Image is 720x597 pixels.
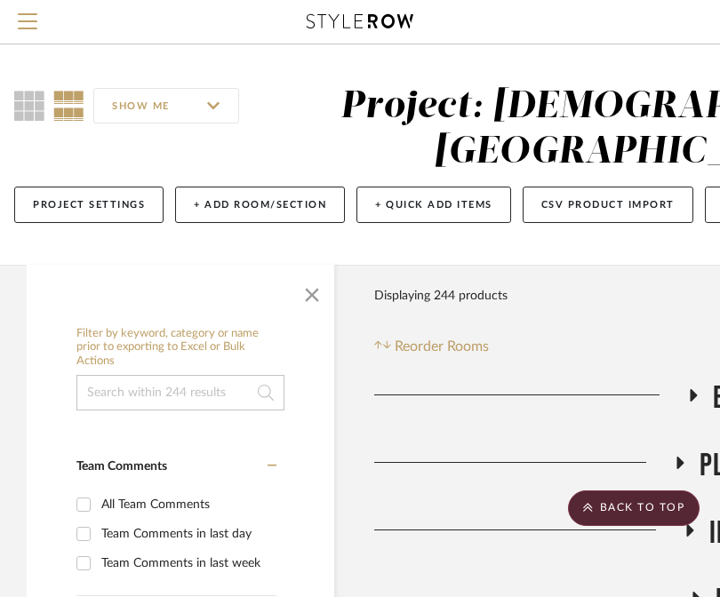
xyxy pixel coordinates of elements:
[76,327,284,369] h6: Filter by keyword, category or name prior to exporting to Excel or Bulk Actions
[76,375,284,410] input: Search within 244 results
[356,187,511,223] button: + Quick Add Items
[395,336,489,357] span: Reorder Rooms
[175,187,345,223] button: + Add Room/Section
[76,460,167,473] span: Team Comments
[101,520,272,548] div: Team Comments in last day
[101,490,272,519] div: All Team Comments
[14,187,164,223] button: Project Settings
[101,549,272,577] div: Team Comments in last week
[568,490,700,526] scroll-to-top-button: BACK TO TOP
[374,278,508,314] div: Displaying 244 products
[374,336,489,357] button: Reorder Rooms
[294,274,330,309] button: Close
[523,187,693,223] button: CSV Product Import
